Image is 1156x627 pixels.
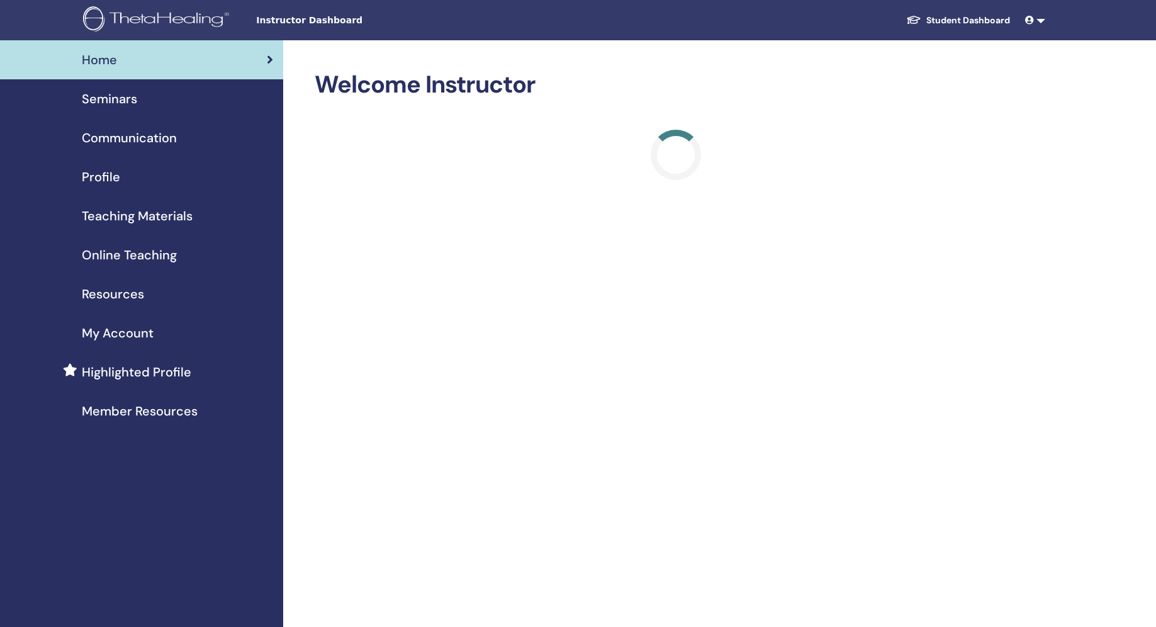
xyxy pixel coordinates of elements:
span: Teaching Materials [82,206,193,225]
span: Online Teaching [82,246,177,264]
span: Resources [82,285,144,303]
span: Member Resources [82,402,198,421]
span: Seminars [82,89,137,108]
img: logo.png [83,6,233,35]
a: Student Dashboard [896,9,1020,32]
span: Home [82,50,117,69]
span: Highlighted Profile [82,363,191,381]
h2: Welcome Instructor [315,71,1037,99]
span: Communication [82,128,177,147]
img: graduation-cap-white.svg [906,14,921,25]
span: Profile [82,167,120,186]
span: My Account [82,324,154,342]
span: Instructor Dashboard [256,14,445,27]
